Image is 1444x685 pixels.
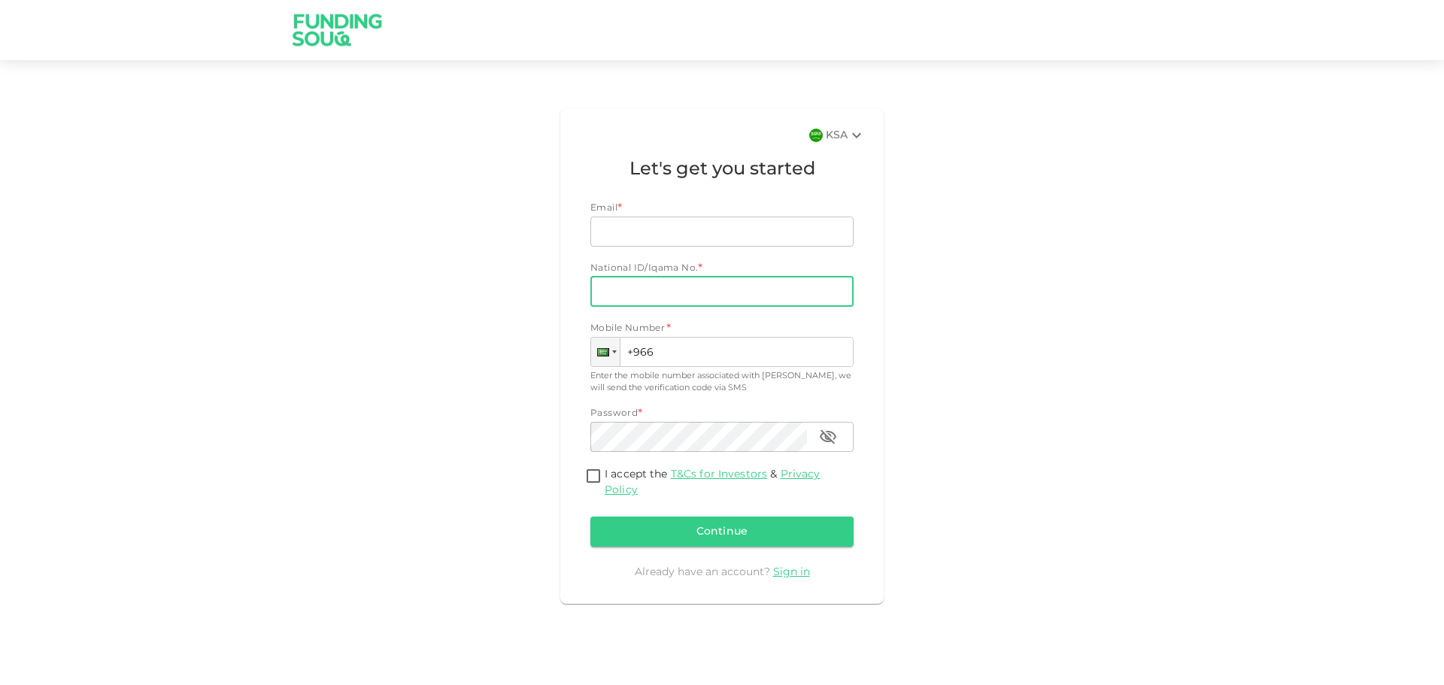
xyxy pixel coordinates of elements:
span: Mobile Number [590,322,665,337]
a: Privacy Policy [605,469,820,496]
a: Sign in [773,567,810,577]
span: I accept the & [605,469,820,496]
input: 1 (702) 123-4567 [590,337,854,367]
input: email [590,217,837,247]
span: National ID/Iqama No. [590,264,698,273]
a: T&Cs for Investors [671,469,767,480]
input: nationalId [590,277,854,307]
h1: Let's get you started [590,156,854,183]
button: Continue [590,517,854,547]
input: password [590,422,807,452]
span: Password [590,409,638,418]
div: Enter the mobile number associated with [PERSON_NAME], we will send the verification code via SMS [590,370,854,395]
div: Already have an account? [590,565,854,580]
span: termsConditionsForInvestmentsAccepted [582,467,605,487]
img: flag-sa.b9a346574cdc8950dd34b50780441f57.svg [809,129,823,142]
div: KSA [826,126,866,144]
div: Saudi Arabia: + 966 [591,338,620,366]
span: Email [590,204,617,213]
